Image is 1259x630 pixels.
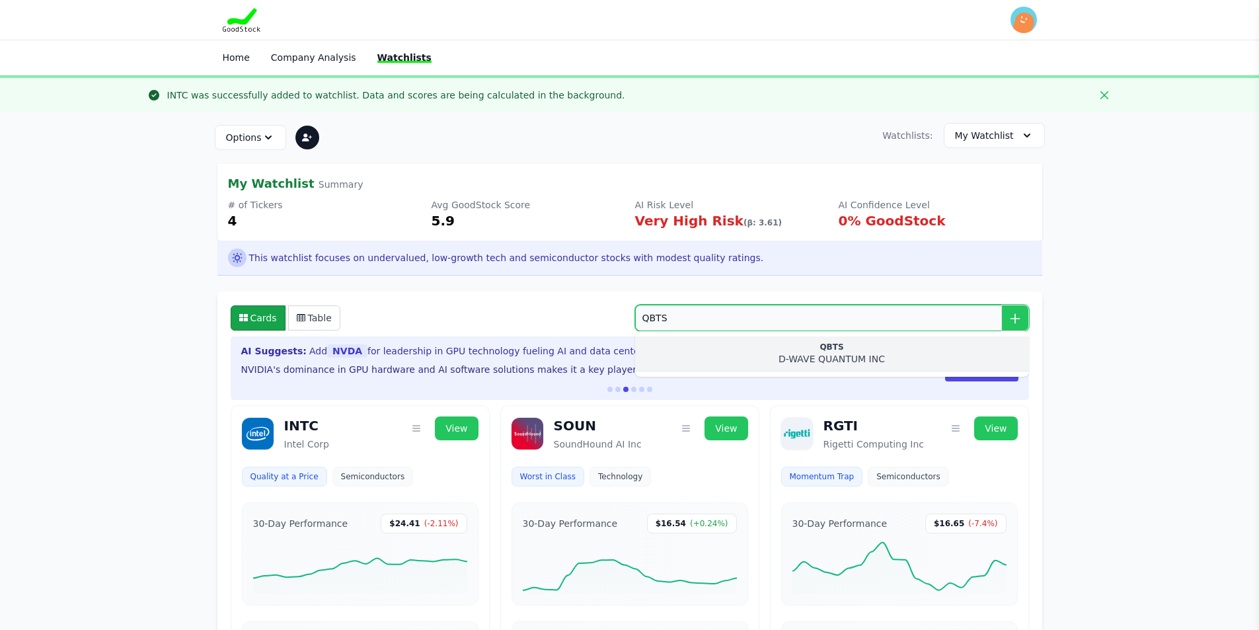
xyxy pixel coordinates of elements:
div: D-WAVE QUANTUM INC [646,352,1018,366]
div: Avg GoodStock Score [432,198,625,212]
button: Table [288,305,340,331]
a: Home [223,52,250,63]
div: QBTS [646,342,1018,352]
img: Goodstock Logo [223,8,261,32]
span: $16.54 [656,518,686,529]
h2: RGTI [823,416,858,435]
span: This watchlist focuses on undervalued, low-growth tech and semiconductor stocks with modest quali... [249,251,764,264]
a: View [974,416,1017,440]
span: (+0.24%) [690,518,728,529]
span: (-7.4%) [968,518,997,529]
button: Options [215,125,286,150]
span: Momentum Trap [790,471,855,482]
div: 0% GoodStock [839,212,1032,230]
span: Technology [598,471,642,482]
span: Quality at a Price [250,471,319,482]
p: Intel Corp [284,438,478,451]
img: SOUN logo [512,418,543,450]
button: QBTS D-WAVE QUANTUM INC [635,336,1029,372]
span: Semiconductors [876,471,940,482]
span: My Watchlist [955,129,1014,142]
h3: 30-Day Performance [253,517,348,530]
span: (-2.11%) [424,518,459,529]
span: NVDA [327,344,367,358]
span: $16.65 [934,518,964,529]
h3: 30-Day Performance [792,517,888,530]
a: Company Analysis [271,52,356,63]
div: 4 [228,212,421,230]
h2: SOUN [554,416,596,435]
img: invitee [1011,7,1037,33]
div: 5.9 [432,212,625,230]
span: Summary [319,179,363,190]
span: Watchlists: [882,129,933,142]
div: Very High Risk [635,212,828,230]
span: NVIDIA's dominance in GPU hardware and AI software solutions makes it a key player in AI infrastr... [241,364,765,375]
span: Add for leadership in GPU technology fueling AI and data center demand [309,344,684,358]
input: Add Ticker to Watchlist [635,305,1029,331]
div: INTC was successfully added to watchlist. Data and scores are being calculated in the background. [167,89,625,102]
h3: 30-Day Performance [523,517,618,530]
span: AI Suggests: [241,344,307,358]
div: AI Risk Level [635,198,828,212]
span: My Watchlist [228,177,315,190]
a: View [435,416,478,440]
img: INTC logo [242,418,274,450]
p: SoundHound AI Inc [554,438,748,451]
button: Cards [231,305,286,331]
button: Close [1094,85,1115,106]
a: View [705,416,747,440]
span: (β: 3.61) [744,218,782,227]
div: # of Tickers [228,198,421,212]
div: AI Confidence Level [839,198,1032,212]
span: $24.41 [389,518,420,529]
a: Watchlists [377,52,432,63]
p: Rigetti Computing Inc [823,438,1018,451]
span: Worst in Class [520,471,576,482]
span: Ask AI [228,249,247,267]
div: View toggle [231,305,340,331]
button: My Watchlist [944,123,1045,148]
span: Semiconductors [341,471,405,482]
h2: INTC [284,416,319,435]
img: RGTI logo [781,418,813,450]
